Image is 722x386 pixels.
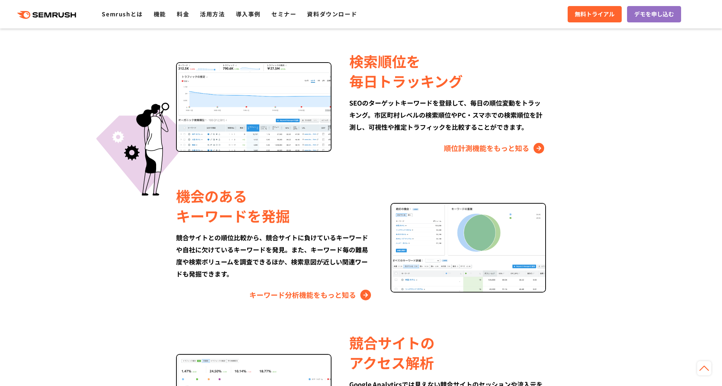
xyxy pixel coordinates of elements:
a: デモを申し込む [627,6,681,22]
span: 無料トライアル [575,10,615,19]
a: 機能 [154,10,166,18]
a: キーワード分析機能をもっと知る [249,289,373,301]
a: 導入事例 [236,10,261,18]
a: 順位計測機能をもっと知る [444,143,546,154]
div: 機会のある キーワードを発掘 [176,186,373,226]
a: Semrushとは [102,10,143,18]
span: デモを申し込む [634,10,674,19]
div: 競合サイトとの順位比較から、競合サイトに負けているキーワードや自社に欠けているキーワードを発見。また、キーワード毎の難易度や検索ボリュームを調査できるほか、検索意図が近しい関連ワードも発掘できます。 [176,231,373,280]
div: SEOのターゲットキーワードを登録して、毎日の順位変動をトラッキング。市区町村レベルの検索順位やPC・スマホでの検索順位を計測し、可視性や推定トラフィックを比較することができます。 [349,97,546,133]
a: セミナー [271,10,296,18]
div: 検索順位を 毎日トラッキング [349,51,546,91]
a: 無料トライアル [568,6,622,22]
a: 料金 [177,10,189,18]
a: 資料ダウンロード [307,10,357,18]
div: 競合サイトの アクセス解析 [349,333,546,372]
a: 活用方法 [200,10,225,18]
